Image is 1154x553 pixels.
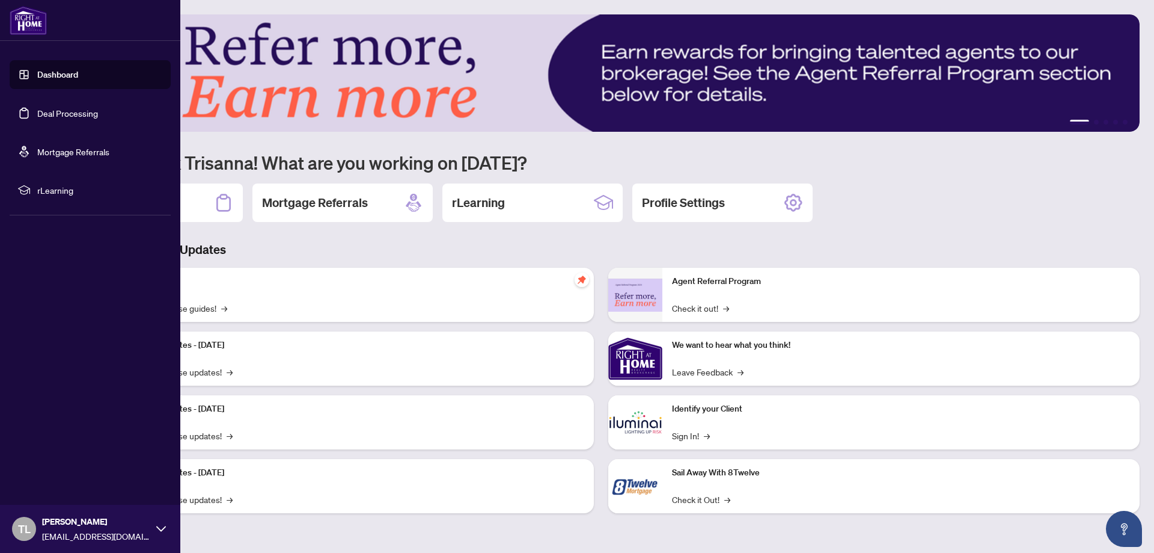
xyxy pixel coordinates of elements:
[18,521,31,537] span: TL
[126,275,584,288] p: Self-Help
[221,301,227,315] span: →
[63,14,1140,132] img: Slide 0
[1094,120,1099,125] button: 2
[126,339,584,352] p: Platform Updates - [DATE]
[63,241,1140,258] h3: Brokerage & Industry Updates
[262,194,368,211] h2: Mortgage Referrals
[608,332,662,386] img: We want to hear what you think!
[724,493,730,506] span: →
[672,339,1130,352] p: We want to hear what you think!
[10,6,47,35] img: logo
[575,273,589,287] span: pushpin
[1123,120,1128,125] button: 5
[42,515,150,528] span: [PERSON_NAME]
[723,301,729,315] span: →
[672,275,1130,288] p: Agent Referral Program
[63,151,1140,174] h1: Welcome back Trisanna! What are you working on [DATE]?
[608,459,662,513] img: Sail Away With 8Twelve
[126,466,584,480] p: Platform Updates - [DATE]
[37,108,98,119] a: Deal Processing
[672,493,730,506] a: Check it Out!→
[672,365,743,378] a: Leave Feedback→
[1070,120,1089,125] button: 1
[37,146,109,157] a: Mortgage Referrals
[672,429,710,442] a: Sign In!→
[672,403,1130,416] p: Identify your Client
[704,429,710,442] span: →
[608,395,662,450] img: Identify your Client
[672,301,729,315] a: Check it out!→
[37,69,78,80] a: Dashboard
[1106,511,1142,547] button: Open asap
[737,365,743,378] span: →
[672,466,1130,480] p: Sail Away With 8Twelve
[37,184,162,197] span: rLearning
[126,403,584,416] p: Platform Updates - [DATE]
[227,429,233,442] span: →
[227,365,233,378] span: →
[452,194,505,211] h2: rLearning
[1104,120,1108,125] button: 3
[1113,120,1118,125] button: 4
[42,530,150,543] span: [EMAIL_ADDRESS][DOMAIN_NAME]
[227,493,233,506] span: →
[608,279,662,312] img: Agent Referral Program
[642,194,725,211] h2: Profile Settings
